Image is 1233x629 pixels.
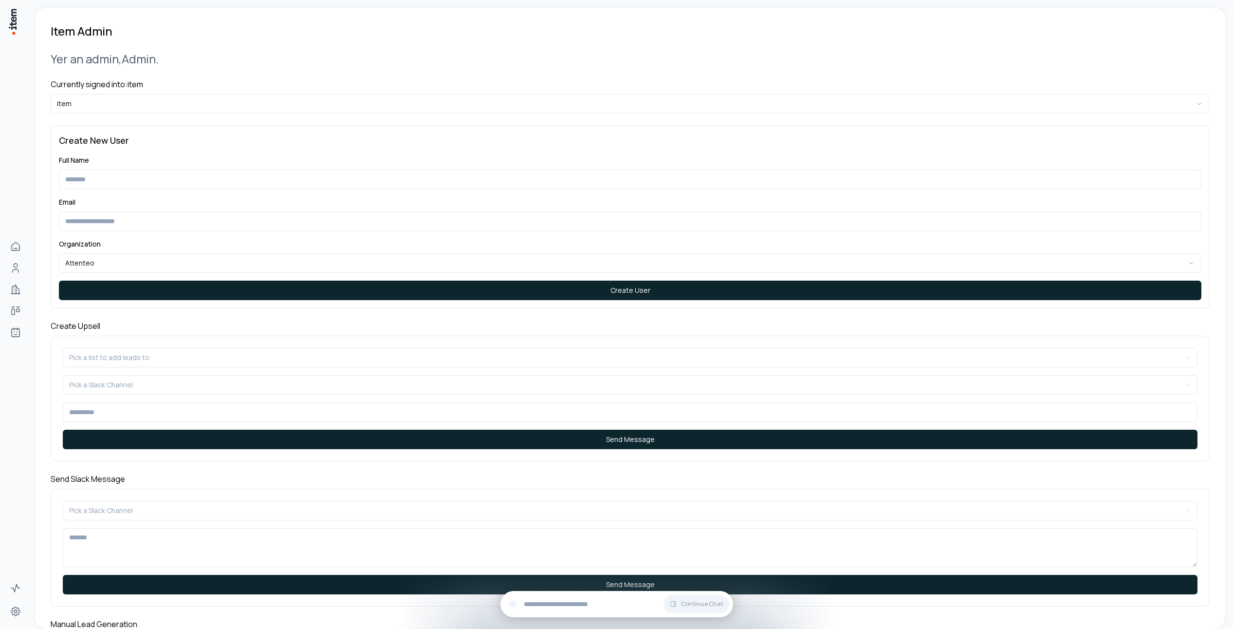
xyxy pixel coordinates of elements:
[51,473,1210,485] h4: Send Slack Message
[681,600,723,608] span: Continue Chat
[51,78,1210,90] h4: Currently signed into: item
[59,155,89,165] label: Full Name
[59,239,101,248] label: Organization
[8,8,18,36] img: Item Brain Logo
[6,280,25,299] a: Companies
[63,430,1197,449] button: Send Message
[6,237,25,256] a: Home
[63,575,1197,594] button: Send Message
[59,281,1201,300] button: Create User
[59,133,1201,147] h3: Create New User
[51,51,1210,67] h2: Yer an admin, Admin .
[51,320,1210,332] h4: Create Upsell
[6,602,25,621] a: Settings
[500,591,733,617] div: Continue Chat
[6,258,25,278] a: People
[6,578,25,598] a: Activity
[6,323,25,342] a: Agents
[59,197,75,207] label: Email
[663,595,729,613] button: Continue Chat
[6,301,25,321] a: Deals
[51,23,112,39] h1: Item Admin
